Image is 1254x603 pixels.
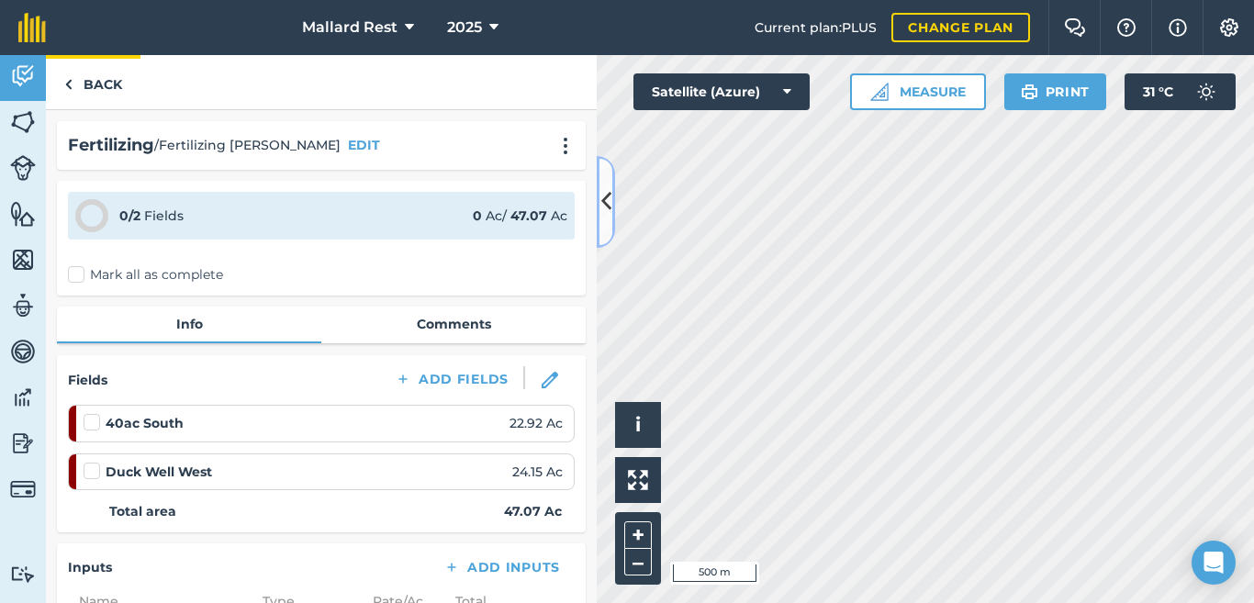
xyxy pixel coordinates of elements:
[512,462,563,482] span: 24.15 Ac
[321,307,586,341] a: Comments
[510,207,547,224] strong: 47.07
[542,372,558,388] img: svg+xml;base64,PHN2ZyB3aWR0aD0iMTgiIGhlaWdodD0iMTgiIHZpZXdCb3g9IjAgMCAxOCAxOCIgZmlsbD0ibm9uZSIgeG...
[10,292,36,319] img: svg+xml;base64,PD94bWwgdmVyc2lvbj0iMS4wIiBlbmNvZGluZz0idXRmLTgiPz4KPCEtLSBHZW5lcmF0b3I6IEFkb2JlIE...
[380,366,523,392] button: Add Fields
[154,135,341,155] span: / Fertilizing [PERSON_NAME]
[1218,18,1240,37] img: A cog icon
[628,470,648,490] img: Four arrows, one pointing top left, one top right, one bottom right and the last bottom left
[302,17,397,39] span: Mallard Rest
[10,246,36,274] img: svg+xml;base64,PHN2ZyB4bWxucz0iaHR0cDovL3d3dy53My5vcmcvMjAwMC9zdmciIHdpZHRoPSI1NiIgaGVpZ2h0PSI2MC...
[10,62,36,90] img: svg+xml;base64,PD94bWwgdmVyc2lvbj0iMS4wIiBlbmNvZGluZz0idXRmLTgiPz4KPCEtLSBHZW5lcmF0b3I6IEFkb2JlIE...
[509,413,563,433] span: 22.92 Ac
[870,83,889,101] img: Ruler icon
[18,13,46,42] img: fieldmargin Logo
[46,55,140,109] a: Back
[348,135,380,155] button: EDIT
[10,200,36,228] img: svg+xml;base64,PHN2ZyB4bWxucz0iaHR0cDovL3d3dy53My5vcmcvMjAwMC9zdmciIHdpZHRoPSI1NiIgaGVpZ2h0PSI2MC...
[106,462,212,482] strong: Duck Well West
[1125,73,1236,110] button: 31 °C
[64,73,73,95] img: svg+xml;base64,PHN2ZyB4bWxucz0iaHR0cDovL3d3dy53My5vcmcvMjAwMC9zdmciIHdpZHRoPSI5IiBoZWlnaHQ9IjI0Ii...
[10,108,36,136] img: svg+xml;base64,PHN2ZyB4bWxucz0iaHR0cDovL3d3dy53My5vcmcvMjAwMC9zdmciIHdpZHRoPSI1NiIgaGVpZ2h0PSI2MC...
[1143,73,1173,110] span: 31 ° C
[850,73,986,110] button: Measure
[106,413,184,433] strong: 40ac South
[10,338,36,365] img: svg+xml;base64,PD94bWwgdmVyc2lvbj0iMS4wIiBlbmNvZGluZz0idXRmLTgiPz4KPCEtLSBHZW5lcmF0b3I6IEFkb2JlIE...
[68,265,223,285] label: Mark all as complete
[1004,73,1107,110] button: Print
[615,402,661,448] button: i
[57,307,321,341] a: Info
[473,206,567,226] div: Ac / Ac
[1169,17,1187,39] img: svg+xml;base64,PHN2ZyB4bWxucz0iaHR0cDovL3d3dy53My5vcmcvMjAwMC9zdmciIHdpZHRoPSIxNyIgaGVpZ2h0PSIxNy...
[1115,18,1137,37] img: A question mark icon
[429,554,575,580] button: Add Inputs
[1192,541,1236,585] div: Open Intercom Messenger
[119,206,184,226] div: Fields
[473,207,482,224] strong: 0
[633,73,810,110] button: Satellite (Azure)
[447,17,482,39] span: 2025
[1188,73,1225,110] img: svg+xml;base64,PD94bWwgdmVyc2lvbj0iMS4wIiBlbmNvZGluZz0idXRmLTgiPz4KPCEtLSBHZW5lcmF0b3I6IEFkb2JlIE...
[504,501,562,521] strong: 47.07 Ac
[635,413,641,436] span: i
[1021,81,1038,103] img: svg+xml;base64,PHN2ZyB4bWxucz0iaHR0cDovL3d3dy53My5vcmcvMjAwMC9zdmciIHdpZHRoPSIxOSIgaGVpZ2h0PSIyNC...
[624,549,652,575] button: –
[10,155,36,181] img: svg+xml;base64,PD94bWwgdmVyc2lvbj0iMS4wIiBlbmNvZGluZz0idXRmLTgiPz4KPCEtLSBHZW5lcmF0b3I6IEFkb2JlIE...
[554,137,577,155] img: svg+xml;base64,PHN2ZyB4bWxucz0iaHR0cDovL3d3dy53My5vcmcvMjAwMC9zdmciIHdpZHRoPSIyMCIgaGVpZ2h0PSIyNC...
[1064,18,1086,37] img: Two speech bubbles overlapping with the left bubble in the forefront
[119,207,140,224] strong: 0 / 2
[755,17,877,38] span: Current plan : PLUS
[10,565,36,583] img: svg+xml;base64,PD94bWwgdmVyc2lvbj0iMS4wIiBlbmNvZGluZz0idXRmLTgiPz4KPCEtLSBHZW5lcmF0b3I6IEFkb2JlIE...
[68,370,107,390] h4: Fields
[68,132,154,159] h2: Fertilizing
[10,476,36,502] img: svg+xml;base64,PD94bWwgdmVyc2lvbj0iMS4wIiBlbmNvZGluZz0idXRmLTgiPz4KPCEtLSBHZW5lcmF0b3I6IEFkb2JlIE...
[10,430,36,457] img: svg+xml;base64,PD94bWwgdmVyc2lvbj0iMS4wIiBlbmNvZGluZz0idXRmLTgiPz4KPCEtLSBHZW5lcmF0b3I6IEFkb2JlIE...
[109,501,176,521] strong: Total area
[891,13,1030,42] a: Change plan
[624,521,652,549] button: +
[68,557,112,577] h4: Inputs
[10,384,36,411] img: svg+xml;base64,PD94bWwgdmVyc2lvbj0iMS4wIiBlbmNvZGluZz0idXRmLTgiPz4KPCEtLSBHZW5lcmF0b3I6IEFkb2JlIE...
